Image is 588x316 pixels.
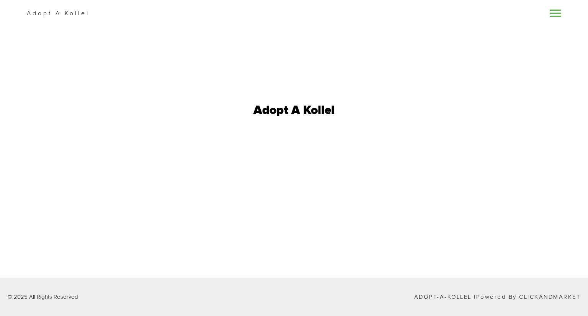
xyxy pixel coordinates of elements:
h1: Adopt A Kollel [253,104,335,117]
a: ClickandMarket [519,294,580,300]
p: © 2025 All Rights Reserved [8,294,78,300]
p: Adopt A Kollel [27,9,90,18]
p: Adopt-a-Kollel | [414,294,581,300]
span: Powered by [476,294,517,300]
